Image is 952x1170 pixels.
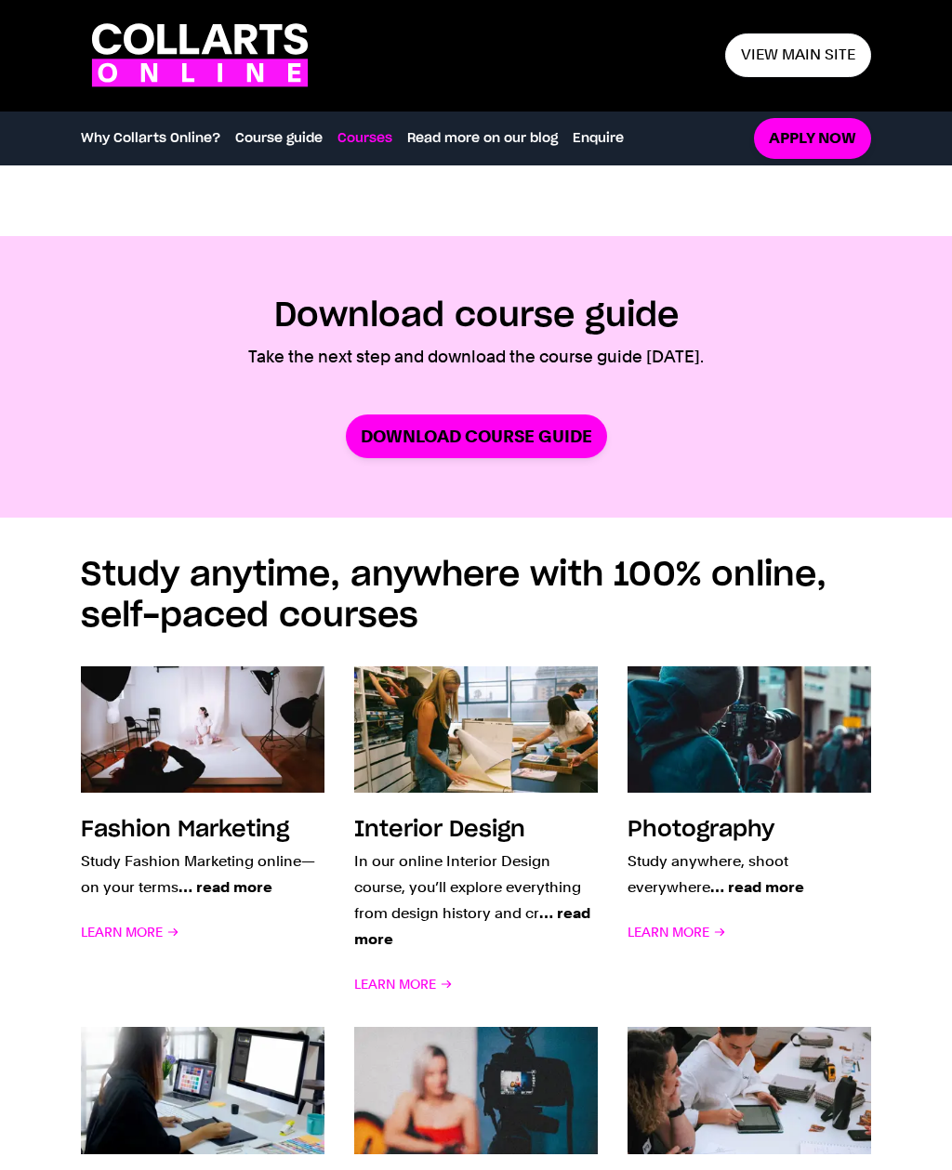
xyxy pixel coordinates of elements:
a: Apply now [754,118,871,160]
a: Download Course Guide [346,414,607,458]
h3: Interior Design [354,819,525,841]
a: Courses [337,128,392,149]
a: Fashion Marketing Study Fashion Marketing online—on your terms… read more Learn More [81,666,324,997]
span: Learn More [354,971,453,997]
p: Study anywhere, shoot everywhere [628,848,871,901]
p: Study Fashion Marketing online—on your terms [81,848,324,901]
h3: Fashion Marketing [81,819,289,841]
p: Take the next step and download the course guide [DATE]. [248,344,704,370]
a: Enquire [573,128,624,149]
h3: Photography [628,819,774,841]
span: … read more [710,878,804,896]
a: Course guide [235,128,323,149]
h2: Download course guide [274,296,679,336]
span: Learn More [81,919,179,945]
a: Photography Study anywhere, shoot everywhere… read more Learn More [628,666,871,997]
a: View main site [725,33,871,77]
span: Learn More [628,919,726,945]
p: In our online Interior Design course, you’ll explore everything from design history and cr [354,848,598,953]
a: Interior Design In our online Interior Design course, you’ll explore everything from design histo... [354,666,598,997]
span: … read more [178,878,272,896]
h2: Study anytime, anywhere with 100% online, self-paced courses [81,555,871,637]
a: Why Collarts Online? [81,128,220,149]
a: Read more on our blog [407,128,558,149]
